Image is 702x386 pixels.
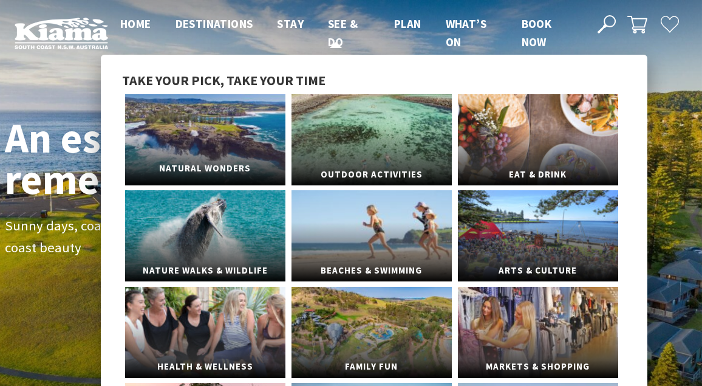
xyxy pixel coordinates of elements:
[5,117,339,200] h1: An escape to remember
[175,16,253,31] span: Destinations
[125,260,285,282] span: Nature Walks & Wildlife
[291,356,452,378] span: Family Fun
[522,16,552,49] span: Book now
[328,16,358,49] span: See & Do
[291,260,452,282] span: Beaches & Swimming
[458,164,618,186] span: Eat & Drink
[458,356,618,378] span: Markets & Shopping
[122,72,325,89] span: Take your pick, take your time
[125,157,285,180] span: Natural Wonders
[108,15,584,52] nav: Main Menu
[5,215,278,259] p: Sunny days, coastal walks and endless south coast beauty
[291,164,452,186] span: Outdoor Activities
[15,17,108,49] img: Kiama Logo
[394,16,421,31] span: Plan
[446,16,486,49] span: What’s On
[277,16,304,31] span: Stay
[458,260,618,282] span: Arts & Culture
[125,356,285,378] span: Health & Wellness
[120,16,151,31] span: Home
